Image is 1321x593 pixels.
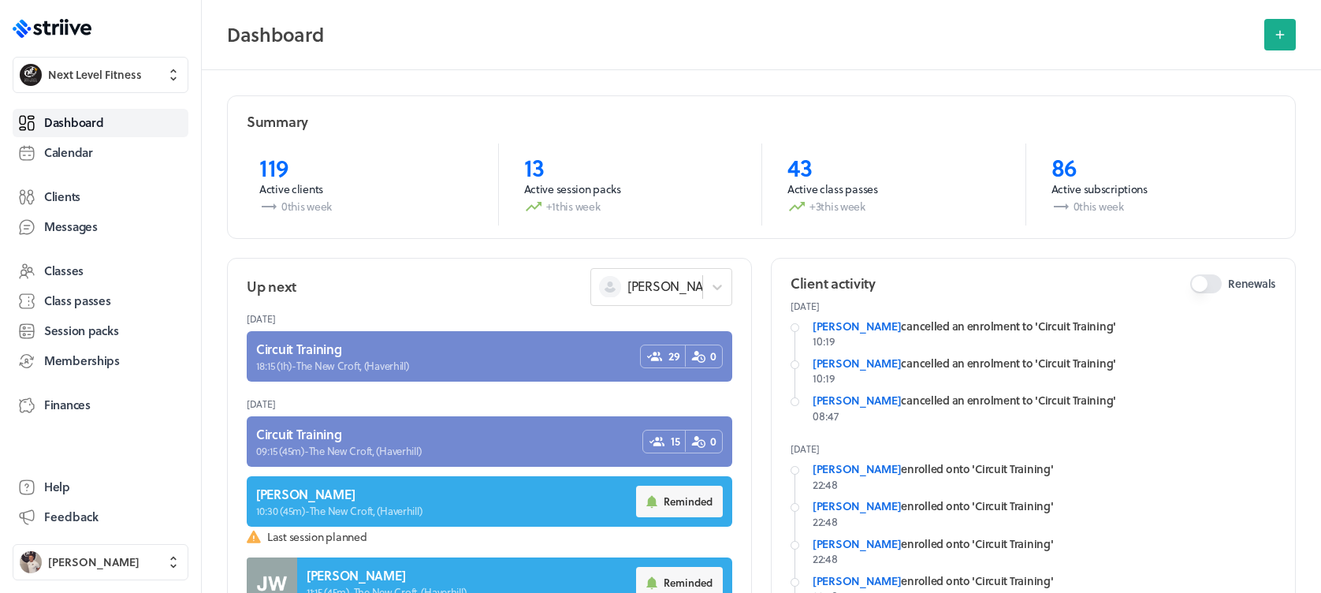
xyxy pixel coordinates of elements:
[267,529,732,545] span: Last session planned
[13,544,188,580] button: Ben Robinson[PERSON_NAME]
[13,183,188,211] a: Clients
[671,434,679,449] span: 15
[498,144,762,226] a: 13Active session packs+1this week
[813,408,1276,424] p: 08:47
[813,355,901,371] a: [PERSON_NAME]
[813,573,1276,589] div: enrolled onto 'Circuit Training'
[813,371,1276,386] p: 10:19
[1051,197,1264,216] p: 0 this week
[20,64,42,86] img: Next Level Fitness
[813,461,1276,477] div: enrolled onto 'Circuit Training'
[13,473,188,502] a: Help
[813,536,1276,552] div: enrolled onto 'Circuit Training'
[524,181,737,197] p: Active session packs
[48,67,142,83] span: Next Level Fitness
[813,461,901,477] a: [PERSON_NAME]
[20,551,42,573] img: Ben Robinson
[247,277,296,296] h2: Up next
[44,479,70,495] span: Help
[13,139,188,167] a: Calendar
[13,257,188,285] a: Classes
[44,218,98,235] span: Messages
[48,554,140,570] span: [PERSON_NAME]
[761,144,1025,226] a: 43Active class passes+3this week
[259,153,473,181] p: 119
[813,319,1276,334] div: cancelled an enrolment to 'Circuit Training'
[524,197,737,216] p: +1 this week
[668,349,679,364] span: 29
[813,392,901,408] a: [PERSON_NAME]
[13,391,188,420] a: Finances
[813,334,1276,349] p: 10:19
[1051,153,1264,181] p: 86
[664,494,713,509] span: Reminded
[13,213,188,241] a: Messages
[813,477,1276,493] p: 22:48
[13,287,188,315] a: Class passes
[524,153,737,181] p: 13
[710,349,716,364] span: 0
[247,391,732,416] header: [DATE]
[636,486,723,517] button: Reminded
[813,498,901,514] a: [PERSON_NAME]
[791,300,1276,312] p: [DATE]
[1025,144,1289,226] a: 86Active subscriptions0this week
[44,144,93,161] span: Calendar
[791,274,876,293] h2: Client activity
[234,144,498,226] a: 119Active clients0this week
[44,188,80,205] span: Clients
[710,434,716,449] span: 0
[13,109,188,137] a: Dashboard
[44,293,111,309] span: Class passes
[813,535,901,552] a: [PERSON_NAME]
[813,356,1276,371] div: cancelled an enrolment to 'Circuit Training'
[44,323,118,339] span: Session packs
[247,306,732,331] header: [DATE]
[813,514,1276,530] p: 22:48
[787,153,1000,181] p: 43
[44,114,103,131] span: Dashboard
[259,181,473,197] p: Active clients
[44,397,91,413] span: Finances
[813,318,901,334] a: [PERSON_NAME]
[44,263,84,279] span: Classes
[227,19,1255,50] h2: Dashboard
[1275,547,1313,585] iframe: gist-messenger-bubble-iframe
[791,442,1276,455] p: [DATE]
[1051,181,1264,197] p: Active subscriptions
[13,503,188,531] button: Feedback
[813,498,1276,514] div: enrolled onto 'Circuit Training'
[1228,276,1276,292] span: Renewals
[44,352,120,369] span: Memberships
[787,181,1000,197] p: Active class passes
[813,551,1276,567] p: 22:48
[813,572,901,589] a: [PERSON_NAME]
[259,197,473,216] p: 0 this week
[1190,274,1222,293] button: Renewals
[44,509,99,525] span: Feedback
[627,278,725,295] span: [PERSON_NAME]
[787,197,1000,216] p: +3 this week
[13,317,188,345] a: Session packs
[664,576,713,590] span: Reminded
[13,57,188,93] button: Next Level FitnessNext Level Fitness
[247,112,308,132] h2: Summary
[13,347,188,375] a: Memberships
[813,393,1276,408] div: cancelled an enrolment to 'Circuit Training'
